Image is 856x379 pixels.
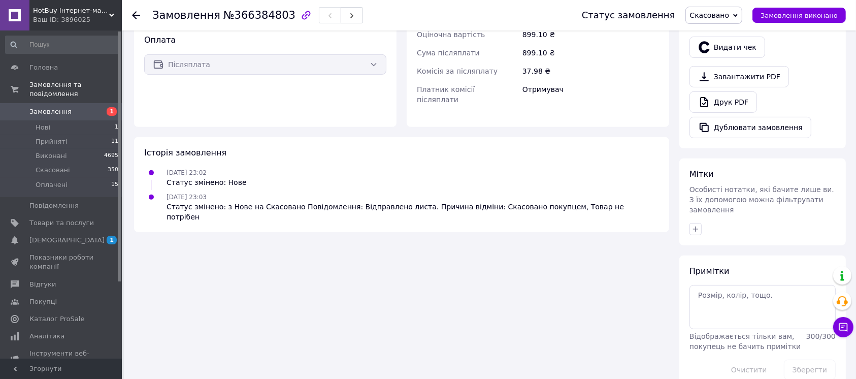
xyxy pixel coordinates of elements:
[417,49,480,57] span: Сума післяплати
[582,10,675,20] div: Статус замовлення
[29,236,105,245] span: [DEMOGRAPHIC_DATA]
[690,11,730,19] span: Скасовано
[107,107,117,116] span: 1
[144,148,226,157] span: Історія замовлення
[29,107,72,116] span: Замовлення
[36,123,50,132] span: Нові
[29,314,84,324] span: Каталог ProSale
[29,218,94,228] span: Товари та послуги
[689,37,765,58] button: Видати чек
[417,67,498,75] span: Комісія за післяплату
[520,80,661,109] div: Отримувач
[689,332,801,351] span: Відображається тільки вам, покупець не бачить примітки
[29,332,64,341] span: Аналітика
[33,15,122,24] div: Ваш ID: 3896025
[36,180,68,189] span: Оплачені
[520,25,661,44] div: 899.10 ₴
[111,137,118,146] span: 11
[29,63,58,72] span: Головна
[689,169,714,179] span: Мітки
[29,297,57,306] span: Покупці
[36,151,67,161] span: Виконані
[167,194,207,201] span: [DATE] 23:03
[520,62,661,80] div: 37.98 ₴
[417,85,475,104] span: Платник комісії післяплати
[167,202,659,222] div: Статус змінено: з Нове на Скасовано Повідомлення: Відправлено листа. Причина відміни: Скасовано п...
[689,117,811,138] button: Дублювати замовлення
[33,6,109,15] span: HotBuy Інтернет-магазин
[29,80,122,99] span: Замовлення та повідомлення
[417,30,485,39] span: Оціночна вартість
[29,280,56,289] span: Відгуки
[689,185,834,214] span: Особисті нотатки, які бачите лише ви. З їх допомогою можна фільтрувати замовлення
[36,137,67,146] span: Прийняті
[223,9,295,21] span: №366384803
[689,91,757,113] a: Друк PDF
[108,166,118,175] span: 350
[167,177,247,187] div: Статус змінено: Нове
[111,180,118,189] span: 15
[29,253,94,271] span: Показники роботи компанії
[29,201,79,210] span: Повідомлення
[689,66,789,87] a: Завантажити PDF
[132,10,140,20] div: Повернутися назад
[152,9,220,21] span: Замовлення
[167,169,207,176] span: [DATE] 23:02
[5,36,119,54] input: Пошук
[104,151,118,161] span: 4695
[107,236,117,244] span: 1
[36,166,70,175] span: Скасовані
[806,332,836,340] span: 300 / 300
[761,12,838,19] span: Замовлення виконано
[520,44,661,62] div: 899.10 ₴
[752,8,846,23] button: Замовлення виконано
[689,266,729,276] span: Примітки
[833,317,853,337] button: Чат з покупцем
[29,349,94,367] span: Інструменти веб-майстра та SEO
[144,35,176,45] span: Оплата
[115,123,118,132] span: 1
